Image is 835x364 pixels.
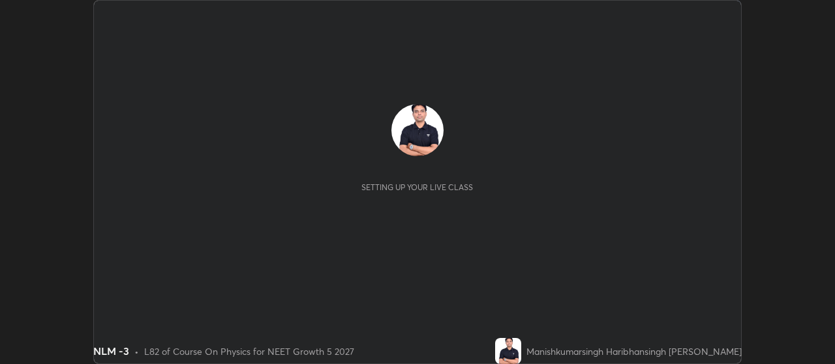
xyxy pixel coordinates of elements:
div: NLM -3 [93,343,129,359]
div: • [134,344,139,358]
img: b9b8c977c0ad43fea1605c3bc145410e.jpg [391,104,444,156]
img: b9b8c977c0ad43fea1605c3bc145410e.jpg [495,338,521,364]
div: Setting up your live class [361,182,473,192]
div: Manishkumarsingh Haribhansingh [PERSON_NAME] [526,344,742,358]
div: L82 of Course On Physics for NEET Growth 5 2027 [144,344,354,358]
